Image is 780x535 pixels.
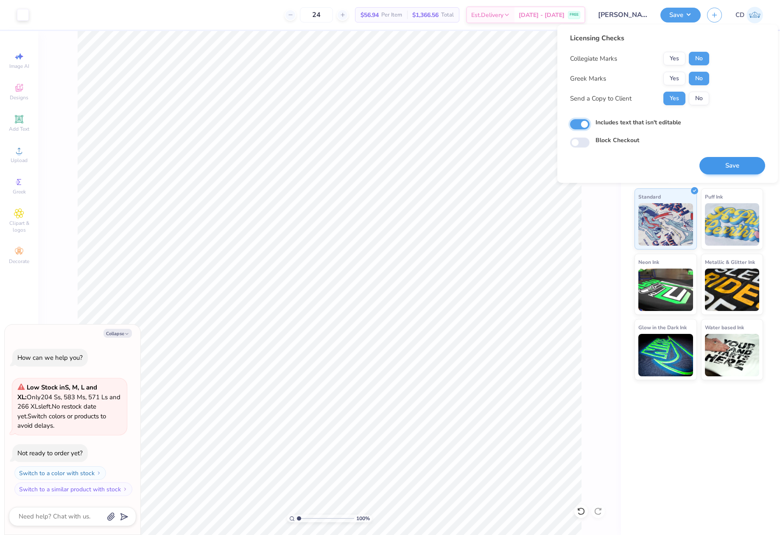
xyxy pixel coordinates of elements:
button: Switch to a similar product with stock [14,482,132,496]
span: $56.94 [361,11,379,20]
input: Untitled Design [592,6,654,23]
a: CD [735,7,763,23]
div: Licensing Checks [570,33,709,43]
span: Standard [638,192,661,201]
img: Neon Ink [638,269,693,311]
button: Yes [663,72,685,85]
span: CD [735,10,744,20]
img: Water based Ink [705,334,760,376]
img: Switch to a similar product with stock [123,487,128,492]
span: Per Item [381,11,402,20]
span: Designs [10,94,28,101]
button: Collapse [103,329,132,338]
span: Puff Ink [705,192,723,201]
span: $1,366.56 [412,11,439,20]
span: Total [441,11,454,20]
span: No restock date yet. [17,402,96,420]
button: No [689,92,709,105]
span: FREE [570,12,579,18]
span: Add Text [9,126,29,132]
img: Glow in the Dark Ink [638,334,693,376]
img: Metallic & Glitter Ink [705,269,760,311]
div: Greek Marks [570,74,606,84]
span: Clipart & logos [4,220,34,233]
div: How can we help you? [17,353,83,362]
span: Image AI [9,63,29,70]
img: Standard [638,203,693,246]
span: Water based Ink [705,323,744,332]
span: Est. Delivery [471,11,503,20]
button: Yes [663,52,685,65]
button: No [689,52,709,65]
span: Metallic & Glitter Ink [705,258,755,266]
img: Puff Ink [705,203,760,246]
div: Collegiate Marks [570,54,617,64]
img: Switch to a color with stock [96,471,101,476]
div: Send a Copy to Client [570,94,632,104]
span: 100 % [356,515,370,522]
button: No [689,72,709,85]
span: Only 204 Ss, 583 Ms, 571 Ls and 266 XLs left. Switch colors or products to avoid delays. [17,383,120,430]
label: Block Checkout [595,136,639,145]
button: Save [699,157,765,174]
span: [DATE] - [DATE] [519,11,565,20]
span: Glow in the Dark Ink [638,323,687,332]
span: Upload [11,157,28,164]
button: Switch to a color with stock [14,466,106,480]
span: Neon Ink [638,258,659,266]
label: Includes text that isn't editable [595,118,681,127]
strong: Low Stock in S, M, L and XL : [17,383,97,401]
button: Save [660,8,701,22]
span: Greek [13,188,26,195]
img: Cedric Diasanta [746,7,763,23]
div: Not ready to order yet? [17,449,83,457]
input: – – [300,7,333,22]
button: Yes [663,92,685,105]
span: Decorate [9,258,29,265]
